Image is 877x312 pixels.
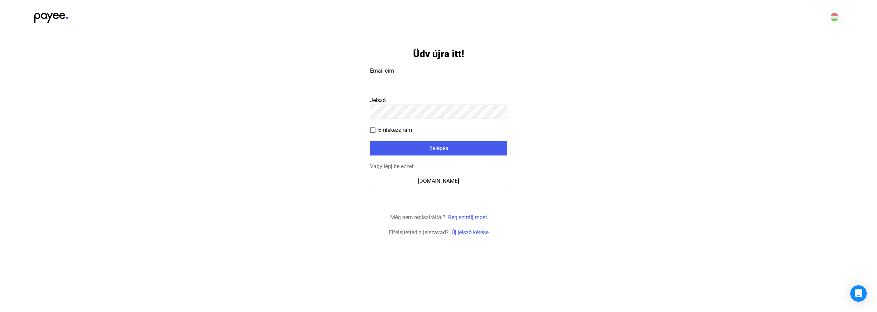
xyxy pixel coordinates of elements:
div: Belépés [372,144,505,152]
a: [DOMAIN_NAME] [370,178,507,184]
span: Emlékezz rám [378,126,412,134]
button: HU [826,9,843,25]
img: black-payee-blue-dot.svg [34,9,69,23]
div: [DOMAIN_NAME] [372,177,505,185]
span: Elfelejtetted a jelszavad? [389,229,449,236]
a: Regisztrálj most [448,214,487,221]
span: Még nem regisztráltál? [390,214,445,221]
span: Jelszó [370,97,386,103]
button: Belépés [370,141,507,155]
div: Open Intercom Messenger [850,285,867,302]
div: Vagy lépj be ezzel: [370,162,507,171]
button: [DOMAIN_NAME] [370,174,507,188]
span: Email cím [370,67,394,74]
h1: Üdv újra itt! [413,48,464,60]
a: Új jelszó kérése [452,229,489,236]
img: HU [830,13,839,21]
